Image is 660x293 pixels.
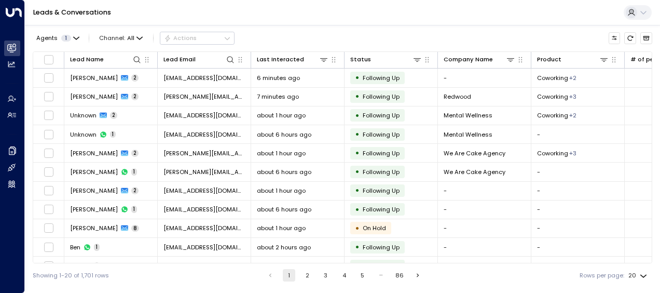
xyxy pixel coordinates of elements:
[33,32,82,44] button: Agents1
[569,74,576,82] div: Dedicated Desk,Private Office
[127,35,134,42] span: All
[363,243,400,251] span: Following Up
[131,74,139,82] span: 2
[264,269,425,282] nav: pagination navigation
[537,92,568,101] span: Coworking
[355,221,360,235] div: •
[283,269,295,282] button: page 1
[363,149,400,157] span: Following Up
[257,74,300,82] span: 6 minutes ago
[44,261,54,271] span: Toggle select row
[363,92,400,101] span: Following Up
[44,223,54,233] span: Toggle select row
[537,111,568,119] span: Coworking
[70,92,118,101] span: Charles Bell
[444,130,492,139] span: Mental Wellness
[438,257,531,275] td: -
[110,112,117,119] span: 2
[257,187,306,195] span: about 1 hour ago
[44,129,54,140] span: Toggle select row
[44,185,54,196] span: Toggle select row
[163,111,245,119] span: razaa82@hotmail.com
[531,238,625,256] td: -
[350,55,371,64] div: Status
[131,168,137,176] span: 1
[96,32,146,44] span: Channel:
[70,168,118,176] span: Kelly Slaughter
[412,269,424,282] button: Go to next page
[531,163,625,181] td: -
[355,109,360,123] div: •
[320,269,332,282] button: Go to page 3
[257,224,306,232] span: about 1 hour ago
[569,92,576,101] div: Day office,Membership,Private Office
[70,262,80,270] span: Ben
[163,74,245,82] span: shethpd@gmail.com
[131,187,139,194] span: 2
[36,35,58,41] span: Agents
[257,205,311,214] span: about 6 hours ago
[363,187,400,195] span: Following Up
[70,74,118,82] span: Pratik Sheth
[110,131,116,138] span: 1
[355,89,360,103] div: •
[257,149,306,157] span: about 1 hour ago
[355,240,360,254] div: •
[44,242,54,252] span: Toggle select row
[44,110,54,121] span: Toggle select row
[624,32,636,44] span: Refresh
[163,243,245,251] span: ben@bowsonleeway.com
[257,168,311,176] span: about 6 hours ago
[355,259,360,273] div: •
[444,111,492,119] span: Mental Wellness
[363,224,386,232] span: On Hold
[569,111,576,119] div: Membership,Private Office
[444,55,493,64] div: Company Name
[257,55,328,64] div: Last Interacted
[163,130,245,139] span: razaa82@hotmail.com
[355,203,360,217] div: •
[94,244,100,251] span: 1
[163,55,196,64] div: Lead Email
[531,219,625,237] td: -
[70,130,97,139] span: Unknown
[163,224,245,232] span: hello@violetblack.org
[363,168,400,176] span: Following Up
[70,224,118,232] span: Violet Black
[61,35,71,42] span: 1
[531,182,625,200] td: -
[70,55,104,64] div: Lead Name
[44,148,54,158] span: Toggle select row
[131,206,137,213] span: 1
[438,69,531,87] td: -
[355,183,360,197] div: •
[44,204,54,215] span: Toggle select row
[163,168,245,176] span: kelly@wearecake.agency
[363,130,400,139] span: Following Up
[70,243,80,251] span: Ben
[257,111,306,119] span: about 1 hour ago
[160,32,235,44] button: Actions
[44,73,54,83] span: Toggle select row
[363,205,400,214] span: Following Up
[70,205,118,214] span: Vuraldo Barnett
[444,149,505,157] span: We Are Cake Agency
[375,269,387,282] div: …
[70,187,118,195] span: Vuraldo Barnett
[438,182,531,200] td: -
[569,149,576,157] div: Day office,Membership,Private Office
[164,34,197,42] div: Actions
[70,55,142,64] div: Lead Name
[569,262,576,270] div: Dedicated Desk,Private Office
[350,55,422,64] div: Status
[438,201,531,219] td: -
[580,271,624,280] label: Rows per page:
[94,262,100,270] span: 1
[163,187,245,195] span: vuraldo@gmail.com
[163,262,245,270] span: ben@bowsonleeway.com
[537,55,609,64] div: Product
[33,8,111,17] a: Leads & Conversations
[537,149,568,157] span: Coworking
[438,219,531,237] td: -
[444,55,515,64] div: Company Name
